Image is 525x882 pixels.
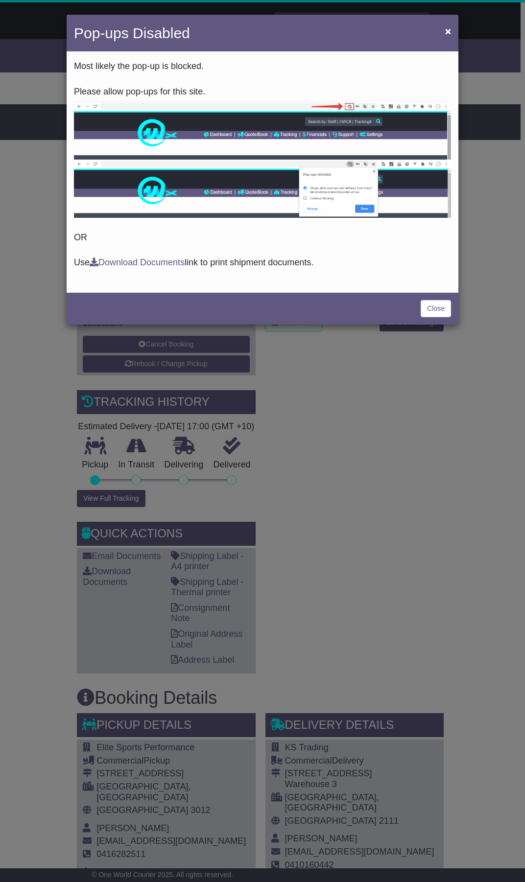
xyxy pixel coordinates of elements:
[74,257,451,268] p: Use link to print shipment documents.
[74,160,451,218] img: allow-popup-2.png
[445,25,451,37] span: ×
[74,102,451,160] img: allow-popup-1.png
[67,54,458,290] div: OR
[74,87,451,97] p: Please allow pop-ups for this site.
[74,22,190,44] h4: Pop-ups Disabled
[90,257,185,267] a: Download Documents
[74,61,451,72] p: Most likely the pop-up is blocked.
[440,21,456,41] button: Close
[421,300,451,317] a: Close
